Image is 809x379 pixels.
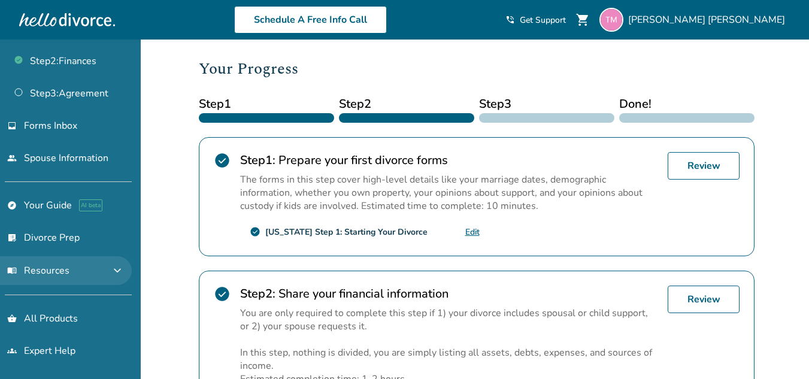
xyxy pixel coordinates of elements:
span: list_alt_check [7,233,17,242]
span: check_circle [250,226,260,237]
span: Done! [619,95,755,113]
span: people [7,153,17,163]
strong: Step 2 : [240,286,275,302]
h2: Share your financial information [240,286,658,302]
span: Resources [7,264,69,277]
span: groups [7,346,17,356]
a: phone_in_talkGet Support [505,14,566,26]
span: Step 2 [339,95,474,113]
span: phone_in_talk [505,15,515,25]
p: The forms in this step cover high-level details like your marriage dates, demographic information... [240,173,658,213]
strong: Step 1 : [240,152,275,168]
span: Forms Inbox [24,119,77,132]
a: Review [668,286,740,313]
h2: Your Progress [199,57,755,81]
a: Edit [465,226,480,238]
span: shopping_cart [575,13,590,27]
span: inbox [7,121,17,131]
span: expand_more [110,263,125,278]
a: Schedule A Free Info Call [234,6,387,34]
span: Get Support [520,14,566,26]
span: [PERSON_NAME] [PERSON_NAME] [628,13,790,26]
span: explore [7,201,17,210]
p: In this step, nothing is divided, you are simply listing all assets, debts, expenses, and sources... [240,333,658,372]
a: Review [668,152,740,180]
span: menu_book [7,266,17,275]
p: You are only required to complete this step if 1) your divorce includes spousal or child support,... [240,307,658,333]
img: tangiem73@gmail.com [599,8,623,32]
span: shopping_basket [7,314,17,323]
h2: Prepare your first divorce forms [240,152,658,168]
div: [US_STATE] Step 1: Starting Your Divorce [265,226,428,238]
span: check_circle [214,286,231,302]
span: AI beta [79,199,102,211]
span: check_circle [214,152,231,169]
span: Step 1 [199,95,334,113]
span: Step 3 [479,95,614,113]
